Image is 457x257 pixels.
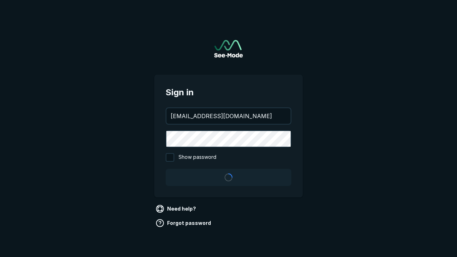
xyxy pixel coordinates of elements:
span: Show password [179,153,216,162]
span: Sign in [166,86,291,99]
input: your@email.com [166,108,291,124]
a: Need help? [154,203,199,215]
a: Go to sign in [214,40,243,57]
a: Forgot password [154,217,214,229]
img: See-Mode Logo [214,40,243,57]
